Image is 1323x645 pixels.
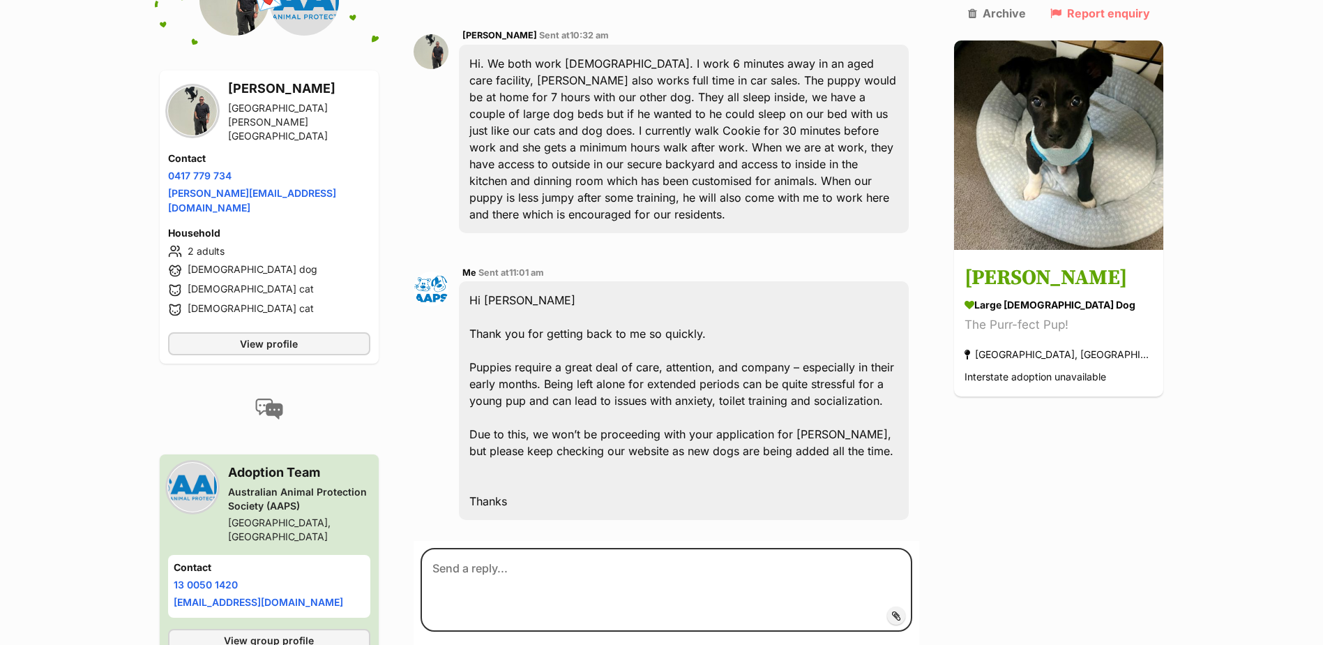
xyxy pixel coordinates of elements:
a: [EMAIL_ADDRESS][DOMAIN_NAME] [174,596,343,608]
a: 0417 779 734 [168,170,232,181]
div: large [DEMOGRAPHIC_DATA] Dog [965,298,1153,313]
a: [PERSON_NAME] large [DEMOGRAPHIC_DATA] Dog The Purr-fect Pup! [GEOGRAPHIC_DATA], [GEOGRAPHIC_DATA... [954,253,1163,397]
h4: Contact [168,151,370,165]
h3: [PERSON_NAME] [965,263,1153,295]
a: [PERSON_NAME][EMAIL_ADDRESS][DOMAIN_NAME] [168,187,336,214]
span: 10:32 am [570,30,609,40]
h4: Contact [174,561,365,574]
img: Shane mcanulty profile pic [414,34,448,69]
li: [DEMOGRAPHIC_DATA] dog [168,262,370,279]
div: Australian Animal Protection Society (AAPS) [228,485,370,513]
span: Me [462,267,476,278]
h3: [PERSON_NAME] [228,79,370,98]
span: Sent at [539,30,609,40]
li: 2 adults [168,243,370,260]
a: 13 0050 1420 [174,579,238,591]
li: [DEMOGRAPHIC_DATA] cat [168,282,370,299]
img: Shane mcanulty profile pic [168,87,217,135]
a: Report enquiry [1050,7,1150,20]
span: Sent at [478,267,544,278]
div: [GEOGRAPHIC_DATA], [GEOGRAPHIC_DATA] [228,516,370,544]
a: View profile [168,332,370,355]
a: Archive [968,7,1026,20]
span: View profile [240,336,298,351]
div: The Purr-fect Pup! [965,316,1153,335]
img: Archer [954,40,1163,250]
span: 11:01 am [509,267,544,278]
div: [GEOGRAPHIC_DATA][PERSON_NAME][GEOGRAPHIC_DATA] [228,101,370,143]
li: [DEMOGRAPHIC_DATA] cat [168,302,370,318]
h4: Household [168,226,370,240]
img: conversation-icon-4a6f8262b818ee0b60e3300018af0b2d0b884aa5de6e9bcb8d3d4eeb1a70a7c4.svg [255,399,283,420]
span: [PERSON_NAME] [462,30,537,40]
span: Interstate adoption unavailable [965,371,1106,383]
img: Australian Animal Protection Society (AAPS) profile pic [168,463,217,512]
div: [GEOGRAPHIC_DATA], [GEOGRAPHIC_DATA] [965,346,1153,364]
img: Adoption Team profile pic [414,272,448,306]
h3: Adoption Team [228,463,370,482]
div: Hi [PERSON_NAME] Thank you for getting back to me so quickly. Puppies require a great deal of car... [459,281,909,520]
div: Hi. We both work [DEMOGRAPHIC_DATA]. I work 6 minutes away in an aged care facility, [PERSON_NAME... [459,45,909,233]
